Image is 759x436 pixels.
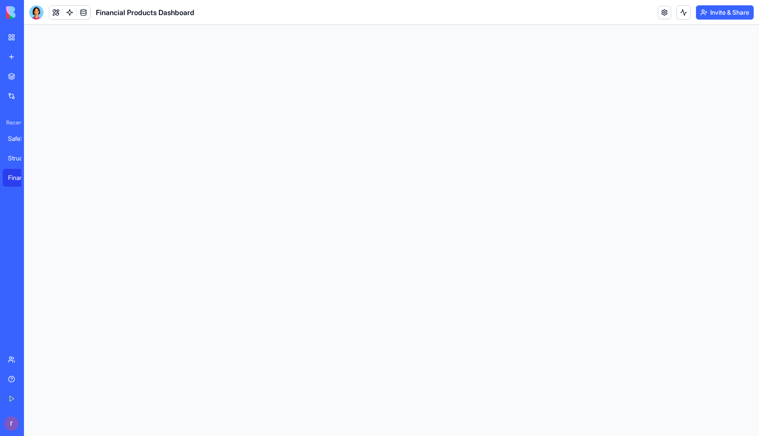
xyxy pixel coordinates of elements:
a: Structured Product Builder [3,149,38,167]
button: Invite & Share [696,5,754,20]
span: Recent [3,119,21,126]
a: Financial Products Dashboard [3,169,38,187]
img: ACg8ocK9p4COroYERF96wq_Nqbucimpd5rvzMLLyBNHYTn_bI3RzLw=s96-c [4,416,19,431]
span: Financial Products Dashboard [96,7,194,18]
div: Financial Products Dashboard [8,173,33,182]
div: SafeShare [8,134,33,143]
img: logo [6,6,61,19]
div: Structured Product Builder [8,154,33,163]
a: SafeShare [3,130,38,148]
